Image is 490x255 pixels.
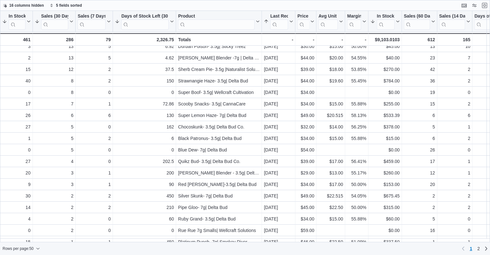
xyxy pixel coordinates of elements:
[2,238,31,246] div: 15
[178,204,260,211] div: Pipe Gloo- 7g| Delta Bud
[78,135,111,142] div: 2
[477,245,480,252] span: 2
[370,158,399,165] div: $459.00
[318,77,343,85] div: $19.60
[2,204,31,211] div: 14
[78,169,111,177] div: 1
[404,77,435,85] div: 36
[318,36,343,43] div: -
[347,100,366,108] div: 55.88%
[439,13,471,30] button: Sales (14 Days)
[439,89,471,96] div: 0
[35,181,74,188] div: 3
[2,36,31,43] div: 461
[404,169,435,177] div: 12
[404,100,435,108] div: 15
[2,112,31,119] div: 26
[41,13,69,30] div: Sales (30 Days)
[264,42,293,50] div: [DATE]
[78,227,111,234] div: 0
[297,192,314,200] div: $49.00
[264,227,293,234] div: [DATE]
[439,192,471,200] div: 2
[439,238,471,246] div: 1
[264,169,293,177] div: [DATE]
[35,135,74,142] div: 5
[178,54,260,62] div: [PERSON_NAME] Blender -7g | Delta Bud
[347,13,361,30] div: Margin
[115,13,174,30] button: Days of Stock Left (30 Days)
[178,89,260,96] div: Super Boof- 3.5g| Wellcraft Cultivation
[370,135,399,142] div: $15.00
[264,89,293,96] div: [DATE]
[264,36,293,43] div: -
[297,238,314,246] div: $46.00
[35,36,74,43] div: 286
[2,146,31,154] div: 0
[347,158,366,165] div: 56.41%
[370,77,399,85] div: $784.00
[297,42,314,50] div: $30.00
[459,243,490,254] nav: Pagination for preceding grid
[115,192,174,200] div: 450
[2,89,31,96] div: 0
[347,66,366,73] div: 53.85%
[35,146,74,154] div: 5
[264,181,293,188] div: [DATE]
[2,66,31,73] div: 15
[2,42,31,50] div: 3
[347,204,366,211] div: 50.00%
[178,215,260,223] div: Ruby Grand- 3.5g| Delta Bud
[115,112,174,119] div: 130
[35,192,74,200] div: 2
[9,13,26,19] div: In Stock Qty
[404,158,435,165] div: 17
[404,204,435,211] div: 2
[178,192,260,200] div: Silver Skunk- 7g| Delta Bud
[264,158,293,165] div: [DATE]
[115,123,174,131] div: 162
[115,204,174,211] div: 210
[115,66,174,73] div: 37.5
[264,135,293,142] div: [DATE]
[2,123,31,131] div: 27
[404,36,435,43] div: 612
[78,123,111,131] div: 0
[318,66,343,73] div: $18.00
[370,42,399,50] div: $45.00
[35,100,74,108] div: 7
[404,89,435,96] div: 19
[439,54,471,62] div: 7
[264,77,293,85] div: [DATE]
[270,13,288,19] div: Last Received Date
[297,77,314,85] div: $44.00
[178,169,260,177] div: [PERSON_NAME] Blender - 3.5g| Delta Bud
[404,66,435,73] div: 42
[467,243,475,254] button: Page 1 of 2
[318,192,343,200] div: $22.515
[297,181,314,188] div: $34.00
[377,13,394,19] div: In Stock Cost
[35,112,74,119] div: 6
[370,215,399,223] div: $60.00
[35,169,74,177] div: 3
[439,146,471,154] div: 0
[35,238,74,246] div: 1
[78,192,111,200] div: 2
[121,13,169,30] div: Days of Stock Left (30 Days)
[404,123,435,131] div: 5
[47,2,85,9] button: 5 fields sorted
[78,13,106,19] div: Sales (7 Days)
[297,158,314,165] div: $39.00
[178,77,260,85] div: Strawnangie Haze- 3.5g| Delta Bud
[178,227,260,234] div: Rue Rue 7g Smalls| Wellcraft Solutions
[370,169,399,177] div: $260.00
[439,13,465,30] div: Sales (14 Days)
[78,77,111,85] div: 2
[459,245,467,252] button: Previous page
[439,13,465,19] div: Sales (14 Days)
[318,13,338,30] div: Avg Unit Cost
[297,112,314,119] div: $49.00
[2,158,31,165] div: 27
[35,13,74,30] button: Sales (30 Days)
